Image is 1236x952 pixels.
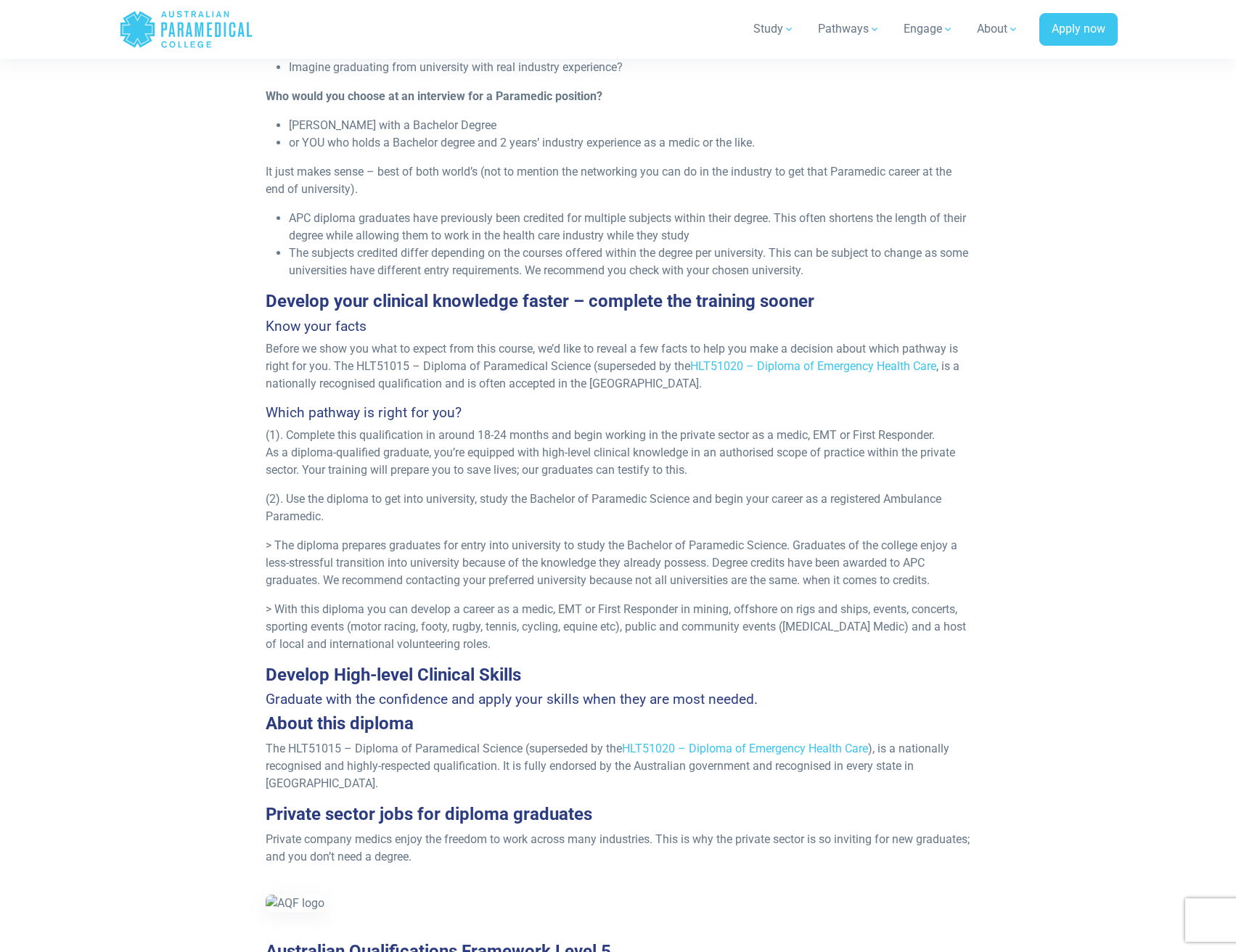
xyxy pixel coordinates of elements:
li: or YOU who holds a Bachelor degree and 2 years’ industry experience as a medic or the like. [289,134,970,152]
img: AQF logo [266,895,324,912]
p: > The diploma prepares graduates for entry into university to study the Bachelor of Paramedic Sci... [266,537,970,589]
a: Pathways [809,9,889,49]
p: The HLT51015 – Diploma of Paramedical Science (superseded by the ), is a nationally recognised an... [266,740,970,792]
h3: Private sector jobs for diploma graduates [266,804,970,825]
h4: Which pathway is right for you? [266,404,970,421]
p: (2). Use the diploma to get into university, study the Bachelor of Paramedic Science and begin yo... [266,491,970,525]
li: Imagine graduating from university with real industry experience? [289,59,970,76]
li: APC diploma graduates have previously been credited for multiple subjects within their degree. Th... [289,210,970,245]
li: [PERSON_NAME] with a Bachelor Degree [289,117,970,134]
a: About [968,9,1028,49]
p: > With this diploma you can develop a career as a medic, EMT or First Responder in mining, offsho... [266,601,970,653]
a: Australian Paramedical College [119,6,253,53]
p: (1). Complete this qualification in around 18-24 months and begin working in the private sector a... [266,427,970,479]
a: Apply now [1039,13,1118,46]
h3: Develop your clinical knowledge faster – complete the training sooner [266,291,970,312]
a: Study [745,9,803,49]
p: Before we show you what to expect from this course, we’d like to reveal a few facts to help you m... [266,340,970,393]
p: It just makes sense – best of both world’s (not to mention the networking you can do in the indus... [266,163,970,198]
a: HLT51020 – Diploma of Emergency Health Care [622,742,868,755]
h4: Graduate with the confidence and apply your skills when they are most needed. [266,691,970,707]
strong: Who would you choose at an interview for a Paramedic position? [266,89,602,103]
h3: About this diploma [266,713,970,734]
a: HLT51020 – Diploma of Emergency Health Care [690,359,936,373]
h4: Know your facts [266,318,970,335]
p: Private company medics enjoy the freedom to work across many industries. This is why the private ... [266,831,970,866]
li: The subjects credited differ depending on the courses offered within the degree per university. T... [289,245,970,279]
a: Engage [895,9,962,49]
h3: Develop High-level Clinical Skills [266,665,970,686]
